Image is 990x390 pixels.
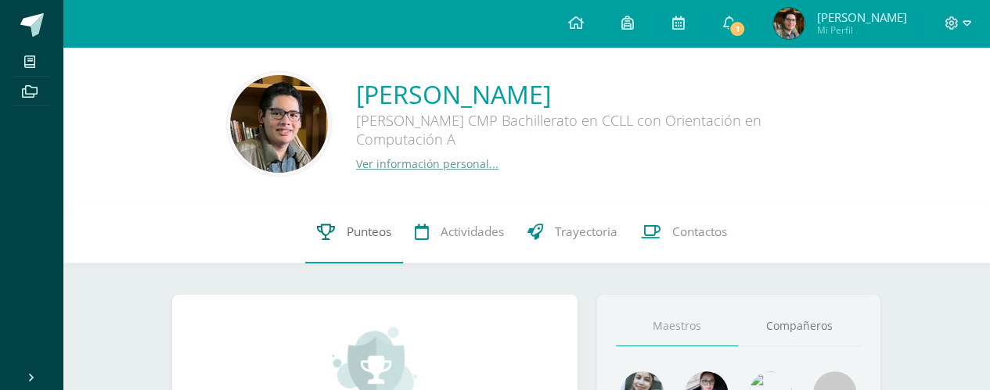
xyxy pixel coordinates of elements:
[629,201,739,263] a: Contactos
[403,201,516,263] a: Actividades
[816,23,906,37] span: Mi Perfil
[230,75,328,173] img: 6656353aecaf856e7445ea956d1ac000.png
[305,201,403,263] a: Punteos
[356,77,826,111] a: [PERSON_NAME]
[672,224,727,240] span: Contactos
[356,156,499,171] a: Ver información personal...
[356,111,826,156] div: [PERSON_NAME] CMP Bachillerato en CCLL con Orientación en Computación A
[516,201,629,263] a: Trayectoria
[729,20,746,38] span: 1
[616,306,739,346] a: Maestros
[347,224,391,240] span: Punteos
[441,224,504,240] span: Actividades
[816,9,906,25] span: [PERSON_NAME]
[773,8,805,39] img: adb1328b5b563a18ff246cab41126b41.png
[738,306,861,346] a: Compañeros
[555,224,617,240] span: Trayectoria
